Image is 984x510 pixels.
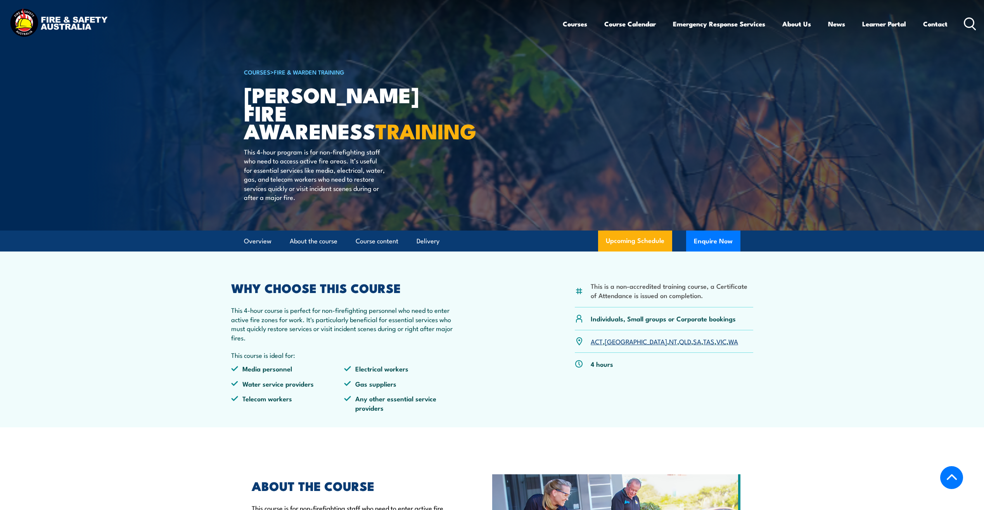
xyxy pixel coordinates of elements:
[231,350,458,359] p: This course is ideal for:
[231,379,344,388] li: Water service providers
[669,337,677,346] a: NT
[591,359,613,368] p: 4 hours
[244,231,272,252] a: Overview
[605,337,667,346] a: [GEOGRAPHIC_DATA]
[703,337,714,346] a: TAS
[417,231,439,252] a: Delivery
[290,231,337,252] a: About the course
[673,14,765,34] a: Emergency Response Services
[679,337,691,346] a: QLD
[244,67,436,76] h6: >
[375,114,476,146] strong: TRAINING
[591,337,738,346] p: , , , , , , ,
[231,282,458,293] h2: WHY CHOOSE THIS COURSE
[782,14,811,34] a: About Us
[356,231,398,252] a: Course content
[563,14,587,34] a: Courses
[591,337,603,346] a: ACT
[716,337,726,346] a: VIC
[591,281,753,300] li: This is a non-accredited training course, a Certificate of Attendance is issued on completion.
[591,314,736,323] p: Individuals, Small groups or Corporate bookings
[231,394,344,412] li: Telecom workers
[923,14,948,34] a: Contact
[828,14,845,34] a: News
[244,147,386,201] p: This 4-hour program is for non-firefighting staff who need to access active fire areas. It’s usef...
[344,364,457,373] li: Electrical workers
[728,337,738,346] a: WA
[344,394,457,412] li: Any other essential service providers
[862,14,906,34] a: Learner Portal
[231,305,458,342] p: This 4-hour course is perfect for non-firefighting personnel who need to enter active fire zones ...
[344,379,457,388] li: Gas suppliers
[244,85,436,140] h1: [PERSON_NAME] Fire Awareness
[252,480,457,491] h2: ABOUT THE COURSE
[244,68,270,76] a: COURSES
[693,337,701,346] a: SA
[231,364,344,373] li: Media personnel
[604,14,656,34] a: Course Calendar
[686,231,740,252] button: Enquire Now
[598,231,672,252] a: Upcoming Schedule
[274,68,344,76] a: Fire & Warden Training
